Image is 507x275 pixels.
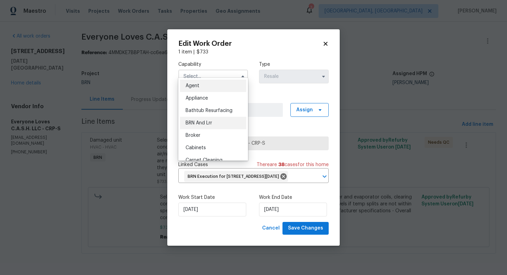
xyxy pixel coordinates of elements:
[278,162,285,167] span: 38
[178,161,208,168] span: Linked Cases
[319,72,328,81] button: Show options
[257,161,329,168] span: There are case s for this home
[178,94,329,101] label: Work Order Manager
[296,106,313,113] span: Assign
[197,50,208,54] span: $ 733
[178,61,248,68] label: Capability
[259,194,329,201] label: Work End Date
[320,172,329,181] button: Open
[188,174,282,180] span: BRN Execution for [STREET_ADDRESS][DATE]
[259,61,329,68] label: Type
[186,96,208,101] span: Appliance
[239,72,247,81] button: Hide options
[259,70,329,83] input: Select...
[178,70,248,83] input: Select...
[184,171,288,182] div: BRN Execution for [STREET_ADDRESS][DATE]
[178,194,248,201] label: Work Start Date
[259,222,282,235] button: Cancel
[178,203,246,216] input: M/D/YYYY
[184,140,323,147] span: Everyone Loves C.A.S.H. LLC - CRP-S
[186,145,206,150] span: Cabinets
[186,108,232,113] span: Bathtub Resurfacing
[186,158,222,163] span: Carpet Cleaning
[259,203,327,216] input: M/D/YYYY
[186,133,200,138] span: Broker
[178,128,329,135] label: Trade Partner
[178,49,329,55] div: 1 item |
[262,224,280,233] span: Cancel
[186,121,212,125] span: BRN And Lrr
[178,40,322,47] h2: Edit Work Order
[288,224,323,233] span: Save Changes
[282,222,329,235] button: Save Changes
[186,83,199,88] span: Agent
